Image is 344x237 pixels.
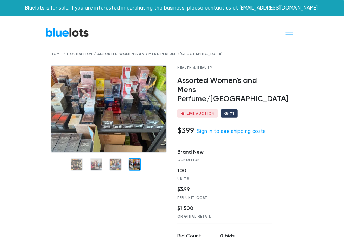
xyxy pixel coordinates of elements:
div: Live Auction [187,112,215,115]
a: Sign in to see shipping costs [197,128,266,134]
div: $3.99 [177,186,263,194]
div: Condition [177,158,263,163]
h4: Assorted Women's and Mens Perfume/[GEOGRAPHIC_DATA] [177,76,272,104]
div: $1,500 [177,205,263,213]
div: 100 [177,167,263,175]
img: dd10cfef-04e4-4d73-8b85-03a3aa917732-1759092841.jpg [51,65,167,153]
a: BlueLots [45,27,89,37]
div: Health & Beauty [177,65,272,71]
div: Units [177,176,263,182]
div: Original Retail [177,214,263,219]
h4: $399 [177,126,194,135]
div: Home / Liquidation / Assorted Women's and Mens Perfume/[GEOGRAPHIC_DATA] [51,51,293,57]
button: Toggle navigation [280,26,299,39]
div: Brand New [177,148,263,156]
div: 71 [230,112,235,115]
div: Per Unit Cost [177,195,263,201]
